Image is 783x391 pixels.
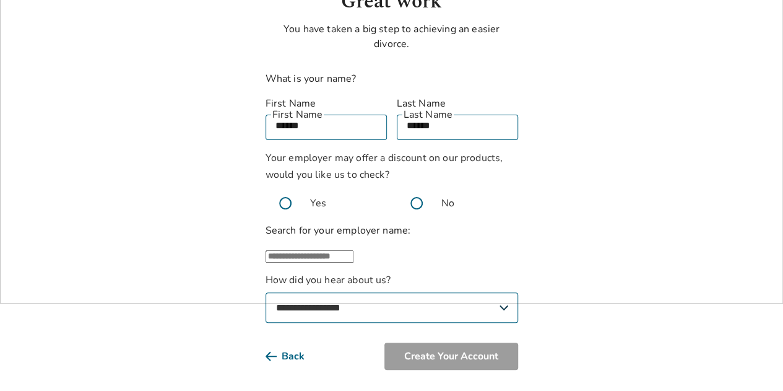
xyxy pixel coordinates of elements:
[266,151,503,182] span: Your employer may offer a discount on our products, would you like us to check?
[266,96,387,111] label: First Name
[266,22,518,51] p: You have taken a big step to achieving an easier divorce.
[266,224,411,237] label: Search for your employer name:
[397,96,518,111] label: Last Name
[310,196,326,211] span: Yes
[441,196,454,211] span: No
[721,332,783,391] iframe: Chat Widget
[266,292,518,323] select: How did you hear about us?
[384,343,518,370] button: Create Your Account
[266,343,324,370] button: Back
[266,72,357,86] label: What is your name?
[266,273,518,323] label: How did you hear about us?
